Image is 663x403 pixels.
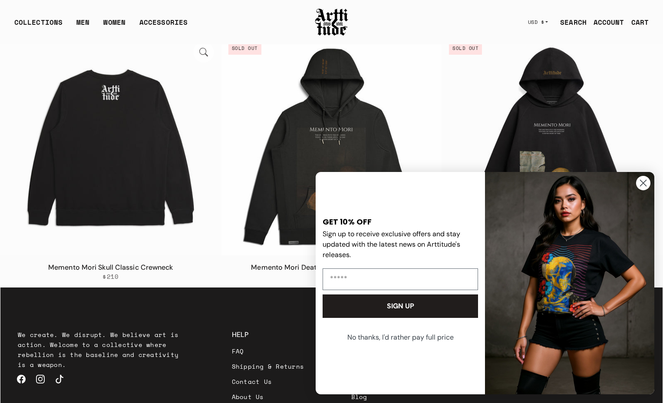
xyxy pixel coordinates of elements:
[12,370,31,389] a: Facebook
[76,17,89,34] a: MEN
[139,17,188,34] div: ACCESSORIES
[553,13,587,31] a: SEARCH
[31,370,50,389] a: Instagram
[102,273,119,281] span: $210
[442,35,663,255] a: Memento Mori Skull Heavyweight HoodieMemento Mori Skull Heavyweight Hoodie
[636,175,651,191] button: Close dialog
[48,263,173,272] a: Memento Mori Skull Classic Crewneck
[232,359,304,374] a: Shipping & Returns
[587,13,624,31] a: ACCOUNT
[7,17,195,34] ul: Main navigation
[624,13,649,31] a: Open cart
[323,268,478,290] input: Email
[232,330,304,340] h3: HELP
[523,13,554,32] button: USD $
[221,35,442,255] a: Memento Mori Death Quote Heavyweight HoodieMemento Mori Death Quote Heavyweight Hoodie
[323,229,460,259] span: Sign up to receive exclusive offers and stay updated with the latest news on Arttitude's releases.
[485,172,654,394] img: 88b40c6e-4fbe-451e-b692-af676383430e.jpeg
[449,43,482,55] span: Sold out
[322,327,479,348] button: No thanks, I'd rather pay full price
[442,35,663,255] img: Memento Mori Skull Heavyweight Hoodie
[528,19,544,26] span: USD $
[232,374,304,389] a: Contact Us
[631,17,649,27] div: CART
[232,344,304,359] a: FAQ
[50,370,69,389] a: TikTok
[14,17,63,34] div: COLLECTIONS
[307,163,663,403] div: FLYOUT Form
[323,216,372,227] span: GET 10% OFF
[0,35,221,255] a: Memento Mori Skull Classic CrewneckMemento Mori Skull Classic Crewneck
[103,17,125,34] a: WOMEN
[251,263,412,272] a: Memento Mori Death Quote Heavyweight Hoodie
[323,294,478,318] button: SIGN UP
[221,35,442,255] img: Memento Mori Death Quote Heavyweight Hoodie
[18,330,185,370] p: We create. We disrupt. We believe art is action. Welcome to a collective where rebellion is the b...
[314,7,349,37] img: Arttitude
[228,43,261,55] span: Sold out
